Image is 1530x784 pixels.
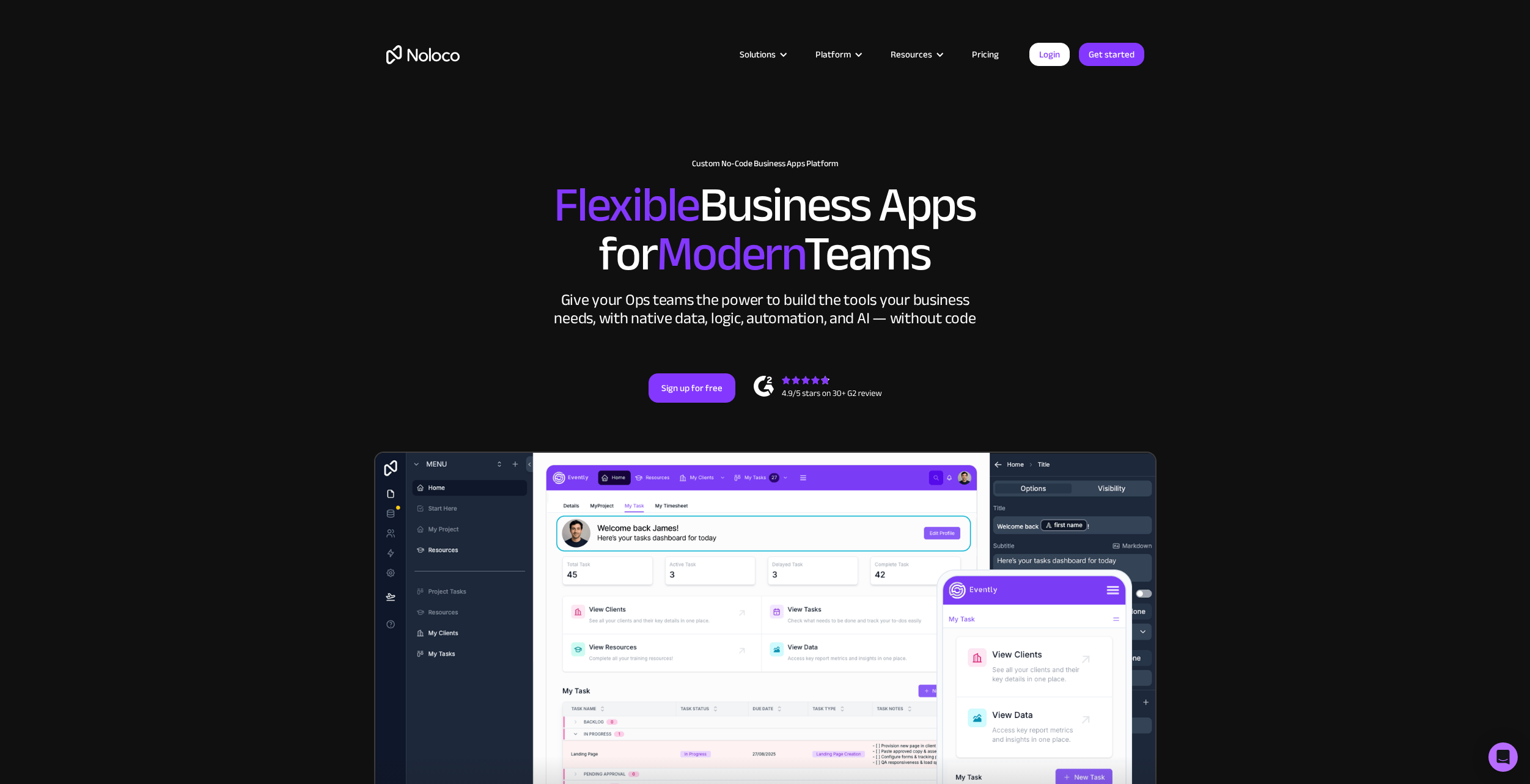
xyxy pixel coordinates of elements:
[875,46,957,62] div: Resources
[551,291,979,328] div: Give your Ops teams the power to build the tools your business needs, with native data, logic, au...
[957,46,1014,62] a: Pricing
[891,46,932,62] div: Resources
[554,159,699,251] span: Flexible
[386,159,1144,169] h1: Custom No-Code Business Apps Platform
[740,46,776,62] div: Solutions
[815,46,851,62] div: Platform
[800,46,875,62] div: Platform
[1488,742,1518,772] div: Open Intercom Messenger
[657,208,804,299] span: Modern
[649,373,735,403] a: Sign up for free
[724,46,800,62] div: Solutions
[1079,43,1144,66] a: Get started
[386,45,460,64] a: home
[386,181,1144,279] h2: Business Apps for Teams
[1029,43,1070,66] a: Login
